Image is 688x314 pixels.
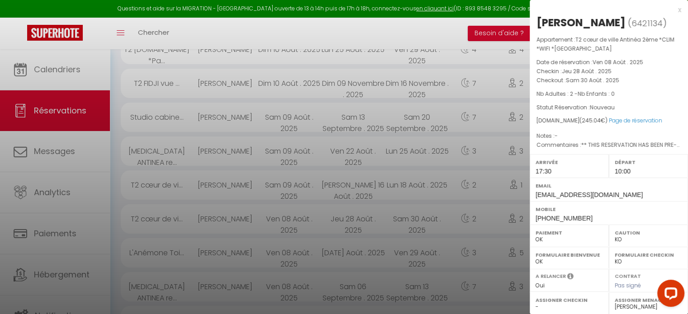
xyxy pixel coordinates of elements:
[536,76,681,85] p: Checkout :
[628,17,667,29] span: ( )
[615,228,682,237] label: Caution
[536,181,682,190] label: Email
[536,15,626,30] div: [PERSON_NAME]
[536,103,681,112] p: Statut Réservation :
[615,250,682,259] label: Formulaire Checkin
[582,117,601,124] span: 245.04
[536,215,593,222] span: [PHONE_NUMBER]
[536,228,603,237] label: Paiement
[609,117,662,124] a: Page de réservation
[536,117,681,125] div: [DOMAIN_NAME]
[615,281,641,289] span: Pas signé
[615,295,682,305] label: Assigner Menage
[536,58,681,67] p: Date de réservation :
[536,158,603,167] label: Arrivée
[536,168,551,175] span: 17:30
[650,276,688,314] iframe: LiveChat chat widget
[530,5,681,15] div: x
[536,67,681,76] p: Checkin :
[536,250,603,259] label: Formulaire Bienvenue
[536,131,681,141] p: Notes :
[567,272,574,282] i: Sélectionner OUI si vous souhaiter envoyer les séquences de messages post-checkout
[562,67,612,75] span: Jeu 28 Août . 2025
[536,295,603,305] label: Assigner Checkin
[579,117,607,124] span: ( €)
[615,168,631,175] span: 10:00
[536,36,674,52] span: T2 cœur de ville Antinéa 2ème *CLIM *WIFI *[GEOGRAPHIC_DATA]
[615,272,641,278] label: Contrat
[593,58,643,66] span: Ven 08 Août . 2025
[536,272,566,280] label: A relancer
[536,35,681,53] p: Appartement :
[631,18,663,29] span: 6421134
[536,191,643,198] span: [EMAIL_ADDRESS][DOMAIN_NAME]
[536,90,615,98] span: Nb Adultes : 2 -
[578,90,615,98] span: Nb Enfants : 0
[536,205,682,214] label: Mobile
[536,141,681,150] p: Commentaires :
[555,132,558,140] span: -
[566,76,619,84] span: Sam 30 Août . 2025
[615,158,682,167] label: Départ
[590,103,615,111] span: Nouveau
